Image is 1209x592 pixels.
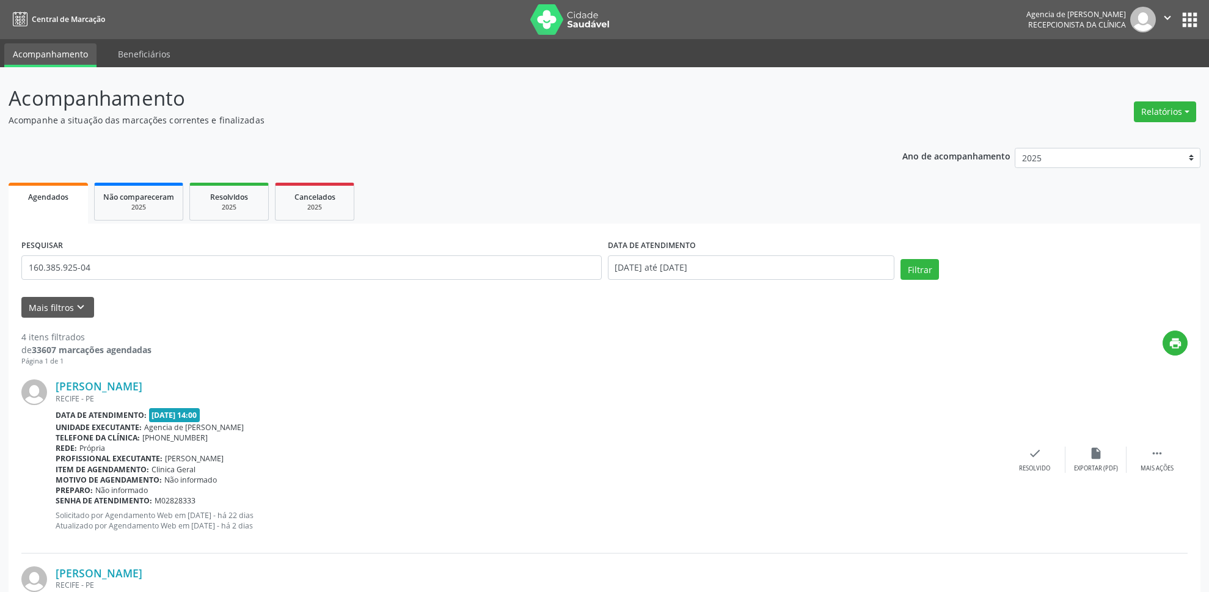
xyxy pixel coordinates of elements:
[1161,11,1174,24] i: 
[56,393,1004,404] div: RECIFE - PE
[149,408,200,422] span: [DATE] 14:00
[9,114,843,126] p: Acompanhe a situação das marcações correntes e finalizadas
[103,203,174,212] div: 2025
[199,203,260,212] div: 2025
[28,192,68,202] span: Agendados
[95,485,148,495] span: Não informado
[56,495,152,506] b: Senha de atendimento:
[1028,447,1042,460] i: check
[56,464,149,475] b: Item de agendamento:
[56,580,1004,590] div: RECIFE - PE
[142,433,208,443] span: [PHONE_NUMBER]
[165,453,224,464] span: [PERSON_NAME]
[1169,337,1182,350] i: print
[164,475,217,485] span: Não informado
[900,259,939,280] button: Filtrar
[56,410,147,420] b: Data de atendimento:
[79,443,105,453] span: Própria
[1156,7,1179,32] button: 
[608,255,895,280] input: Selecione um intervalo
[21,356,152,367] div: Página 1 de 1
[902,148,1010,163] p: Ano de acompanhamento
[9,9,105,29] a: Central de Marcação
[21,297,94,318] button: Mais filtroskeyboard_arrow_down
[32,344,152,356] strong: 33607 marcações agendadas
[56,566,142,580] a: [PERSON_NAME]
[1150,447,1164,460] i: 
[56,510,1004,531] p: Solicitado por Agendamento Web em [DATE] - há 22 dias Atualizado por Agendamento Web em [DATE] - ...
[103,192,174,202] span: Não compareceram
[21,343,152,356] div: de
[1130,7,1156,32] img: img
[56,453,163,464] b: Profissional executante:
[1134,101,1196,122] button: Relatórios
[608,236,696,255] label: DATA DE ATENDIMENTO
[1028,20,1126,30] span: Recepcionista da clínica
[56,379,142,393] a: [PERSON_NAME]
[1074,464,1118,473] div: Exportar (PDF)
[56,422,142,433] b: Unidade executante:
[109,43,179,65] a: Beneficiários
[4,43,97,67] a: Acompanhamento
[155,495,195,506] span: M02828333
[21,379,47,405] img: img
[1019,464,1050,473] div: Resolvido
[1179,9,1200,31] button: apps
[21,236,63,255] label: PESQUISAR
[210,192,248,202] span: Resolvidos
[56,443,77,453] b: Rede:
[56,433,140,443] b: Telefone da clínica:
[21,331,152,343] div: 4 itens filtrados
[152,464,195,475] span: Clinica Geral
[144,422,244,433] span: Agencia de [PERSON_NAME]
[9,83,843,114] p: Acompanhamento
[1026,9,1126,20] div: Agencia de [PERSON_NAME]
[21,255,602,280] input: Nome, código do beneficiário ou CPF
[56,485,93,495] b: Preparo:
[21,566,47,592] img: img
[294,192,335,202] span: Cancelados
[74,301,87,314] i: keyboard_arrow_down
[32,14,105,24] span: Central de Marcação
[284,203,345,212] div: 2025
[1089,447,1103,460] i: insert_drive_file
[1163,331,1188,356] button: print
[56,475,162,485] b: Motivo de agendamento:
[1141,464,1174,473] div: Mais ações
